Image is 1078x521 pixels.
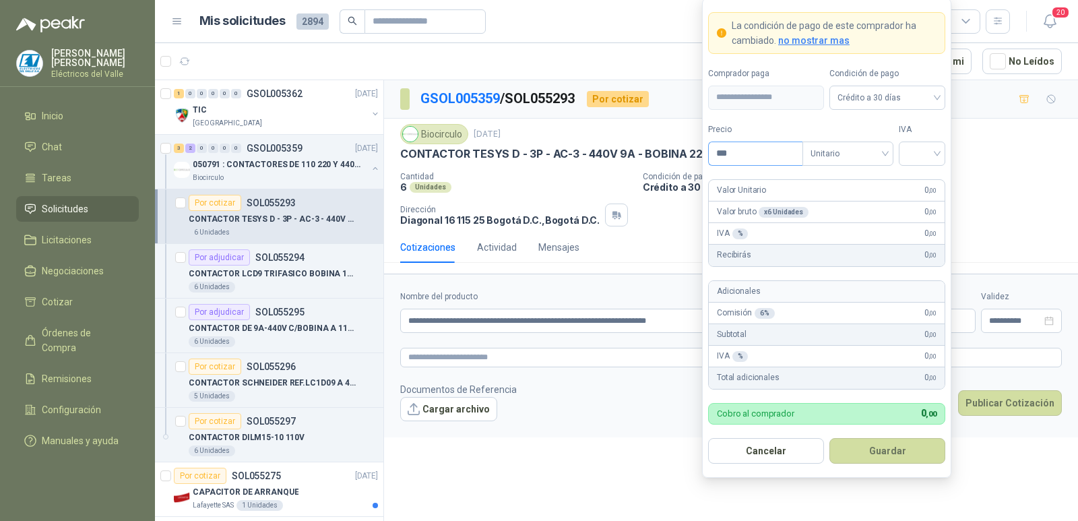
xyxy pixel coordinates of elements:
a: 1 0 0 0 0 0 GSOL005362[DATE] Company LogoTIC[GEOGRAPHIC_DATA] [174,86,381,129]
p: Valor bruto [717,206,808,218]
p: Adicionales [717,285,760,298]
a: Remisiones [16,366,139,392]
span: Licitaciones [42,233,92,247]
div: 6 % [755,308,775,319]
span: 0 [924,184,937,197]
p: TIC [193,104,207,117]
label: Nombre del producto [400,290,788,303]
div: 0 [220,144,230,153]
p: CONTACTOR TESYS D - 3P - AC-3 - 440V 9A - BOBINA 220VAC - LC [189,213,356,226]
span: 0 [924,249,937,262]
a: Por cotizarSOL055296CONTACTOR SCHNEIDER REF.LC1D09 A 440V AC5 Unidades [155,353,383,408]
div: Por cotizar [189,195,241,211]
span: ,00 [928,187,937,194]
p: 050791 : CONTACTORES DE 110 220 Y 440 V [193,158,360,171]
span: 0 [924,227,937,240]
span: ,00 [928,331,937,338]
a: Por cotizarSOL055297CONTACTOR DILM15-10 110V6 Unidades [155,408,383,462]
p: [GEOGRAPHIC_DATA] [193,118,262,129]
span: Crédito a 30 días [837,88,937,108]
p: [DATE] [355,88,378,100]
a: Configuración [16,397,139,423]
p: SOL055293 [247,198,296,208]
span: 2894 [296,13,329,30]
span: ,00 [928,353,937,360]
a: Negociaciones [16,258,139,284]
div: 0 [208,144,218,153]
p: Recibirás [717,249,751,262]
div: 5 Unidades [189,391,235,402]
p: CONTACTOR LCD9 TRIFASICO BOBINA 110V VAC [189,268,356,280]
span: 0 [924,371,937,384]
p: SOL055295 [255,307,305,317]
p: SOL055294 [255,253,305,262]
div: 0 [231,144,241,153]
p: Condición de pago [643,172,1073,181]
p: IVA [717,350,748,363]
div: 0 [197,144,207,153]
p: CONTACTOR DE 9A-440V C/BOBINA A 110V - LC1D10 [189,322,356,335]
span: Órdenes de Compra [42,326,126,355]
span: 0 [921,408,937,419]
div: Por cotizar [587,91,649,107]
button: Cancelar [708,438,824,464]
p: Subtotal [717,328,747,341]
a: Solicitudes [16,196,139,222]
div: 6 Unidades [189,227,235,238]
button: 20 [1038,9,1062,34]
span: ,00 [928,309,937,317]
p: / SOL055293 [420,88,576,109]
p: Eléctricos del Valle [51,70,139,78]
p: CONTACTOR DILM15-10 110V [189,431,305,444]
div: 1 [174,89,184,98]
span: Chat [42,140,62,154]
h1: Mis solicitudes [199,11,286,31]
div: % [732,351,749,362]
p: GSOL005359 [247,144,303,153]
span: ,00 [928,208,937,216]
div: Por adjudicar [189,249,250,266]
a: Inicio [16,103,139,129]
span: 0 [924,206,937,218]
p: Crédito a 30 días [643,181,1073,193]
span: no mostrar mas [778,35,850,46]
div: 0 [231,89,241,98]
img: Company Logo [174,489,190,505]
div: x 6 Unidades [759,207,808,218]
a: Licitaciones [16,227,139,253]
span: ,00 [928,374,937,381]
span: Tareas [42,171,71,185]
span: Configuración [42,402,101,417]
button: Guardar [829,438,945,464]
div: Por adjudicar [189,304,250,320]
a: Por cotizarSOL055275[DATE] Company LogoCAPACITOR DE ARRANQUELafayette SAS1 Unidades [155,462,383,517]
p: CONTACTOR SCHNEIDER REF.LC1D09 A 440V AC [189,377,356,390]
p: [DATE] [474,128,501,141]
span: Solicitudes [42,202,88,216]
p: Cantidad [400,172,632,181]
div: 0 [197,89,207,98]
div: 1 Unidades [236,500,283,511]
span: 20 [1051,6,1070,19]
img: Logo peakr [16,16,85,32]
span: exclamation-circle [717,28,726,38]
a: Por adjudicarSOL055294CONTACTOR LCD9 TRIFASICO BOBINA 110V VAC6 Unidades [155,244,383,299]
span: ,00 [928,251,937,259]
div: 0 [220,89,230,98]
div: Por cotizar [189,359,241,375]
span: Unitario [811,144,885,164]
span: ,00 [928,230,937,237]
div: Unidades [410,182,451,193]
div: 6 Unidades [189,282,235,293]
a: GSOL005359 [420,90,500,106]
div: 6 Unidades [189,336,235,347]
p: Total adicionales [717,371,780,384]
label: Precio [708,123,802,136]
div: 0 [185,89,195,98]
button: Cargar archivo [400,397,497,421]
span: Negociaciones [42,264,104,278]
div: 3 [174,144,184,153]
img: Company Logo [17,51,42,76]
p: SOL055297 [247,417,296,426]
p: GSOL005362 [247,89,303,98]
